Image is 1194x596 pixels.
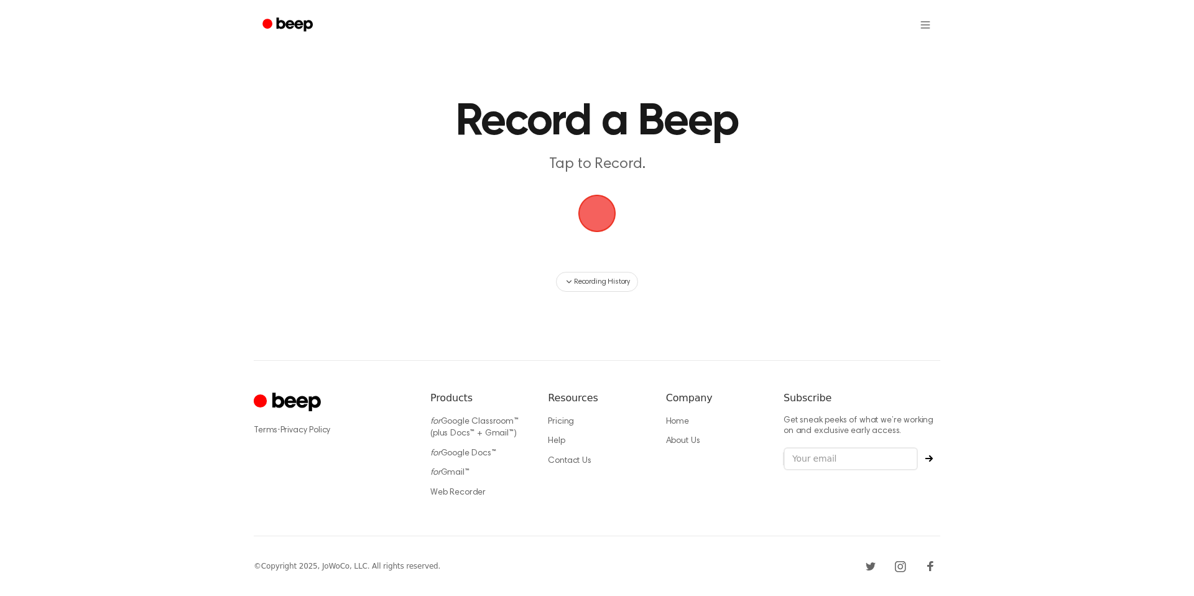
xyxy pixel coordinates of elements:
a: Help [548,437,565,445]
input: Your email [784,447,918,471]
a: Facebook [920,556,940,576]
h6: Products [430,391,528,406]
a: About Us [666,437,700,445]
a: forGmail™ [430,468,470,477]
img: Beep Logo [578,195,616,232]
button: Recording History [556,272,638,292]
button: Open menu [910,10,940,40]
div: · [254,424,410,437]
a: Web Recorder [430,488,486,497]
a: Privacy Policy [280,426,331,435]
a: forGoogle Docs™ [430,449,496,458]
h1: Record a Beep [279,100,915,144]
button: Subscribe [918,455,940,462]
p: Get sneak peeks of what we’re working on and exclusive early access. [784,416,940,437]
a: Pricing [548,417,574,426]
a: Terms [254,426,277,435]
a: Contact Us [548,457,591,465]
p: Tap to Record. [358,154,836,175]
h6: Company [666,391,764,406]
span: Recording History [574,276,630,287]
a: Beep [254,13,324,37]
a: Instagram [891,556,910,576]
h6: Subscribe [784,391,940,406]
div: © Copyright 2025, JoWoCo, LLC. All rights reserved. [254,561,440,572]
i: for [430,417,441,426]
a: Cruip [254,391,324,415]
a: Home [666,417,689,426]
a: Twitter [861,556,881,576]
i: for [430,449,441,458]
i: for [430,468,441,477]
a: forGoogle Classroom™ (plus Docs™ + Gmail™) [430,417,519,439]
h6: Resources [548,391,646,406]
